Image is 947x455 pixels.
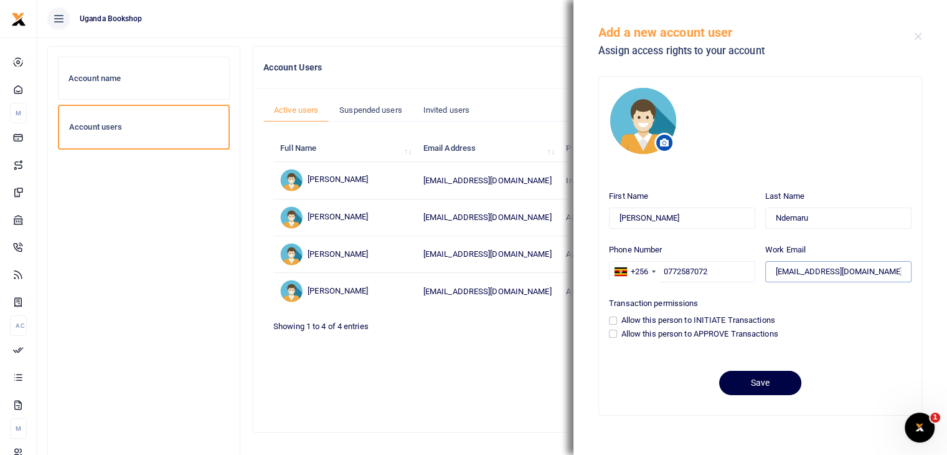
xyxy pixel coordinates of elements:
[930,413,940,423] span: 1
[11,12,26,27] img: logo-small
[413,98,480,122] a: Invited users
[598,45,914,57] h5: Assign access rights to your account
[905,413,935,443] iframe: Intercom live chat
[609,244,662,256] label: Phone Number
[559,273,702,309] td: Approver
[609,297,698,310] label: Transaction permissions
[609,190,648,203] label: First Name
[263,98,329,122] a: Active users
[273,273,417,309] td: [PERSON_NAME]
[273,135,417,162] th: Full Name: activate to sort column ascending
[417,135,560,162] th: Email Address: activate to sort column ascending
[273,162,417,199] td: [PERSON_NAME]
[10,418,27,439] li: M
[765,208,912,229] input: Last Name
[631,266,648,278] div: +256
[559,135,702,162] th: Permissions: activate to sort column ascending
[68,74,219,84] h6: Account name
[765,244,806,256] label: Work Email
[417,273,560,309] td: [EMAIL_ADDRESS][DOMAIN_NAME]
[765,261,912,282] input: Enter work email
[609,208,755,229] input: First Name
[69,122,219,132] h6: Account users
[559,199,702,236] td: Approver
[417,162,560,199] td: [EMAIL_ADDRESS][DOMAIN_NAME]
[10,315,27,336] li: Ac
[765,190,804,203] label: Last Name
[263,60,832,74] h4: Account Users
[559,162,702,199] td: Initiator
[10,103,27,123] li: M
[621,314,775,327] label: Allow this person to INITIATE Transactions
[58,57,230,100] a: Account name
[609,261,755,282] input: Enter phone number
[417,199,560,236] td: [EMAIL_ADDRESS][DOMAIN_NAME]
[621,328,778,340] label: Allow this person to APPROVE Transactions
[273,236,417,273] td: [PERSON_NAME]
[329,98,413,122] a: Suspended users
[11,14,26,23] a: logo-small logo-large logo-large
[273,199,417,236] td: [PERSON_NAME]
[75,13,148,24] span: Uganda bookshop
[719,371,801,395] button: Save
[417,236,560,273] td: [EMAIL_ADDRESS][DOMAIN_NAME]
[58,105,230,150] a: Account users
[559,236,702,273] td: Approver, Initiator
[610,262,659,282] div: Uganda: +256
[914,32,922,41] button: Close
[273,314,536,333] div: Showing 1 to 4 of 4 entries
[598,25,914,40] h5: Add a new account user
